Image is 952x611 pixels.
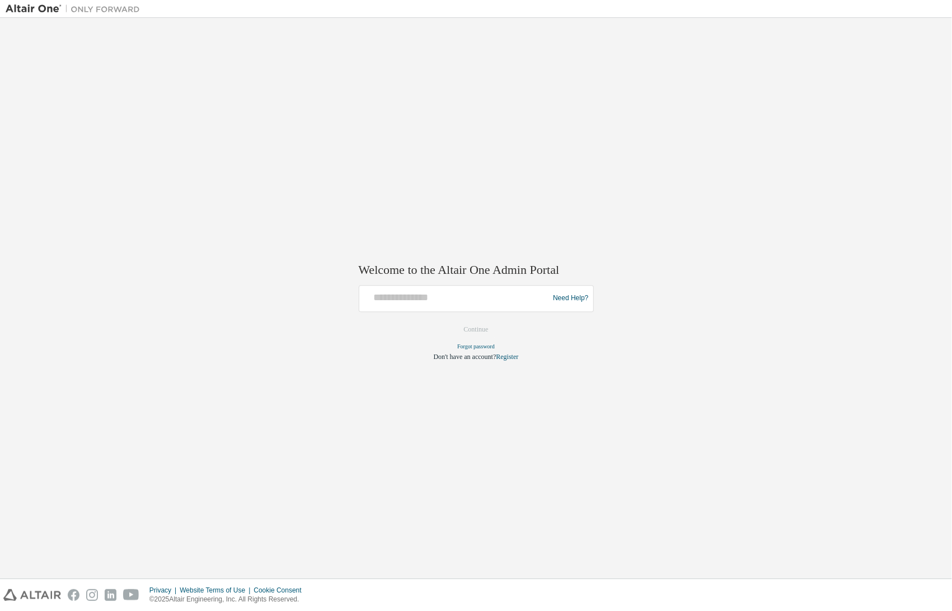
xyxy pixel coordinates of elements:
a: Need Help? [553,298,588,299]
div: Cookie Consent [254,586,308,595]
div: Privacy [149,586,180,595]
img: facebook.svg [68,589,79,601]
a: Register [496,353,518,361]
img: Altair One [6,3,146,15]
img: altair_logo.svg [3,589,61,601]
img: instagram.svg [86,589,98,601]
span: Don't have an account? [434,353,496,361]
img: youtube.svg [123,589,139,601]
img: linkedin.svg [105,589,116,601]
div: Website Terms of Use [180,586,254,595]
a: Forgot password [457,343,495,349]
p: © 2025 Altair Engineering, Inc. All Rights Reserved. [149,595,308,604]
h2: Welcome to the Altair One Admin Portal [359,263,594,278]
